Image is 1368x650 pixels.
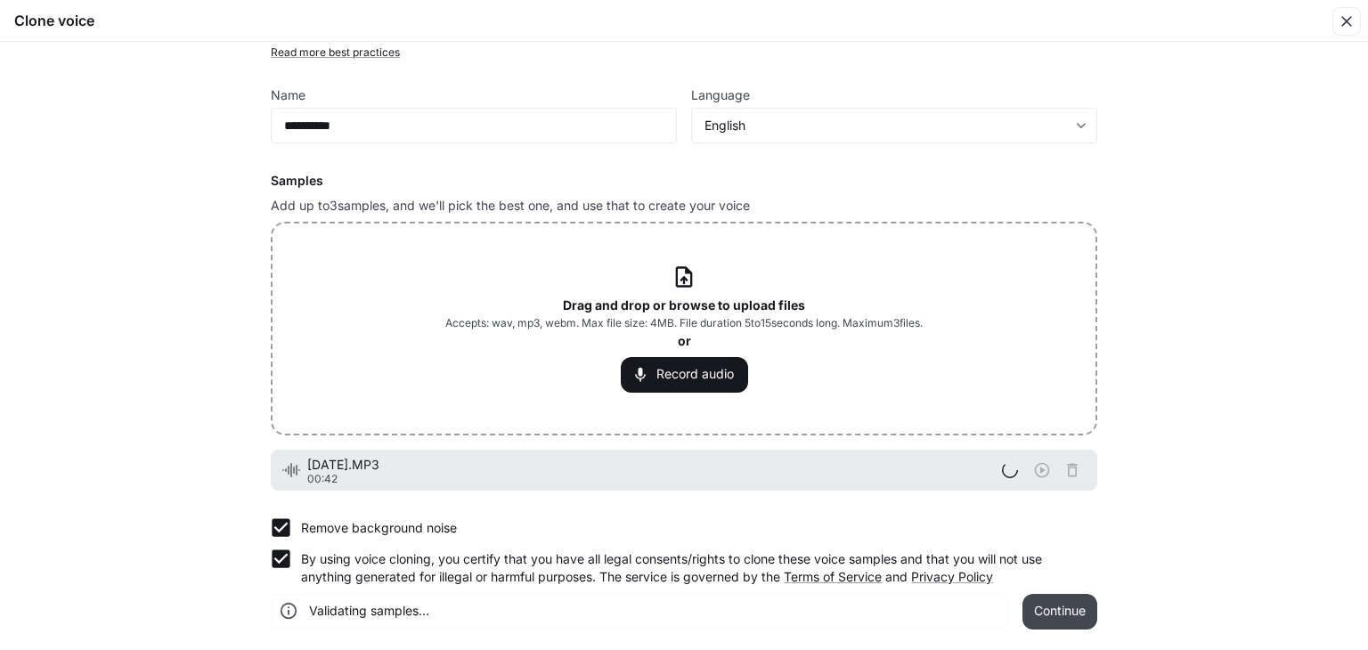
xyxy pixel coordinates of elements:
button: Record audio [621,357,748,393]
button: Continue [1022,594,1097,630]
b: Drag and drop or browse to upload files [563,297,805,313]
a: Terms of Service [784,569,882,584]
h5: Clone voice [14,11,94,30]
a: Privacy Policy [911,569,993,584]
span: Accepts: wav, mp3, webm. Max file size: 4MB. File duration 5 to 15 seconds long. Maximum 3 files. [445,314,923,332]
a: Read more best practices [271,45,400,59]
p: 00:42 [307,474,1002,484]
span: [DATE].MP3 [307,456,1002,474]
div: Validating samples... [309,595,429,627]
h6: Samples [271,172,1097,190]
b: or [678,333,691,348]
p: By using voice cloning, you certify that you have all legal consents/rights to clone these voice ... [301,550,1083,586]
p: Language [691,89,750,102]
p: Add up to 3 samples, and we'll pick the best one, and use that to create your voice [271,197,1097,215]
p: Name [271,89,305,102]
div: English [692,117,1096,134]
div: English [704,117,1068,134]
p: Remove background noise [301,519,457,537]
